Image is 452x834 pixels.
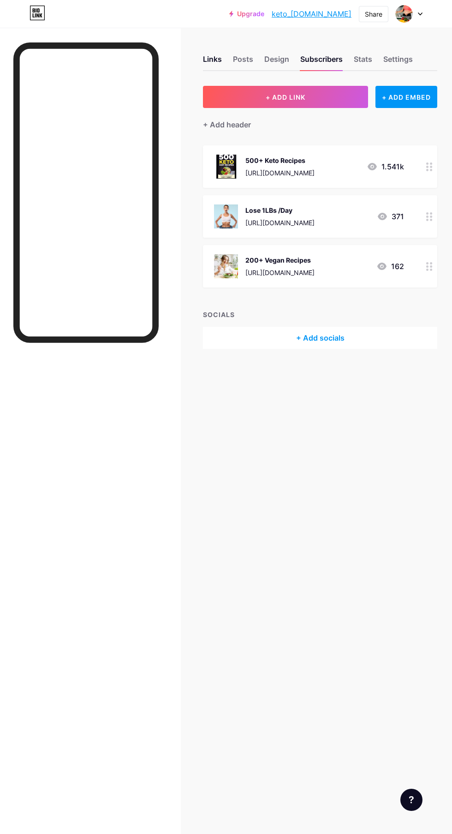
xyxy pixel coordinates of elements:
div: Subscribers [300,54,343,70]
div: Posts [233,54,253,70]
div: Settings [383,54,413,70]
div: 200+ Vegan Recipes [245,255,315,265]
div: 500+ Keto Recipes [245,156,315,165]
img: Lose 1LBs /Day [214,204,238,228]
img: 200+ Vegan Recipes [214,254,238,278]
img: 500+ Keto Recipes [214,155,238,179]
div: Lose 1LBs /Day [245,205,315,215]
div: 1.541k [367,161,404,172]
a: keto_[DOMAIN_NAME] [272,8,351,19]
a: Upgrade [229,10,264,18]
div: Design [264,54,289,70]
button: + ADD LINK [203,86,368,108]
div: [URL][DOMAIN_NAME] [245,218,315,228]
img: keto_recipies [395,5,413,23]
div: 371 [377,211,404,222]
div: + ADD EMBED [375,86,437,108]
div: SOCIALS [203,310,437,319]
div: 162 [376,261,404,272]
div: Share [365,9,382,19]
div: + Add header [203,119,251,130]
div: [URL][DOMAIN_NAME] [245,268,315,277]
div: [URL][DOMAIN_NAME] [245,168,315,178]
span: + ADD LINK [266,93,305,101]
div: Stats [354,54,372,70]
div: + Add socials [203,327,437,349]
div: Links [203,54,222,70]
